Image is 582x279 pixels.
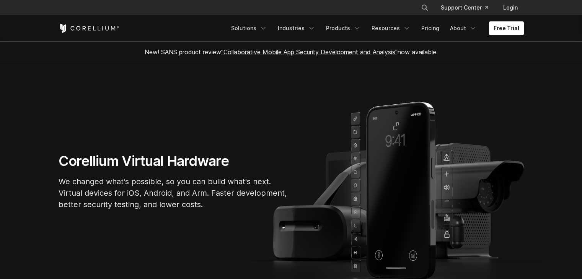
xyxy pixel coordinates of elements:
[435,1,494,15] a: Support Center
[412,1,524,15] div: Navigation Menu
[59,24,119,33] a: Corellium Home
[367,21,415,35] a: Resources
[59,176,288,210] p: We changed what's possible, so you can build what's next. Virtual devices for iOS, Android, and A...
[497,1,524,15] a: Login
[489,21,524,35] a: Free Trial
[227,21,272,35] a: Solutions
[417,21,444,35] a: Pricing
[273,21,320,35] a: Industries
[59,152,288,170] h1: Corellium Virtual Hardware
[321,21,365,35] a: Products
[445,21,481,35] a: About
[227,21,524,35] div: Navigation Menu
[145,48,438,56] span: New! SANS product review now available.
[418,1,432,15] button: Search
[221,48,398,56] a: "Collaborative Mobile App Security Development and Analysis"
